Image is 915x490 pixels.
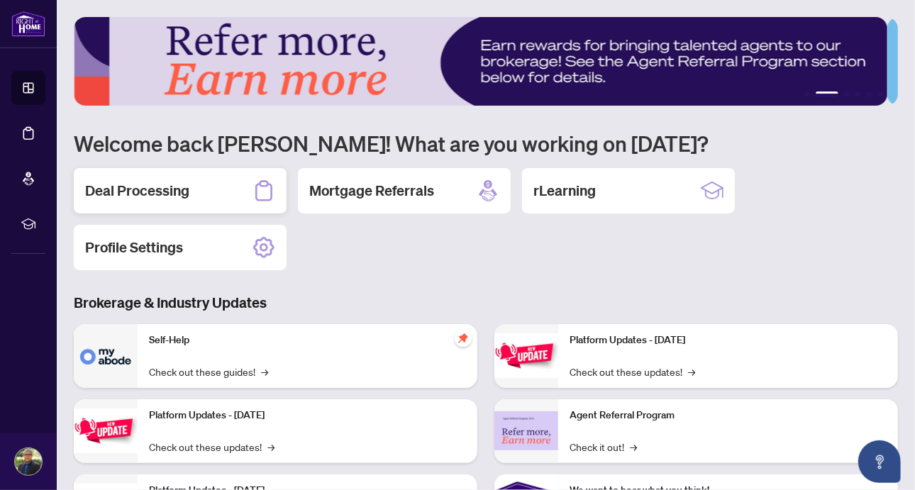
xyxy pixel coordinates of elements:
img: logo [11,11,45,37]
p: Self-Help [149,333,466,348]
h3: Brokerage & Industry Updates [74,293,898,313]
h2: rLearning [533,181,596,201]
span: → [267,439,274,455]
p: Agent Referral Program [570,408,887,423]
a: Check out these guides!→ [149,364,268,379]
img: Profile Icon [15,448,42,475]
h2: Mortgage Referrals [309,181,434,201]
a: Check out these updates!→ [149,439,274,455]
button: 6 [878,91,884,97]
a: Check it out!→ [570,439,637,455]
button: 5 [867,91,872,97]
img: Slide 1 [74,17,887,106]
h1: Welcome back [PERSON_NAME]! What are you working on [DATE]? [74,130,898,157]
span: → [688,364,695,379]
h2: Deal Processing [85,181,189,201]
button: 1 [804,91,810,97]
button: 2 [816,91,838,97]
a: Check out these updates!→ [570,364,695,379]
span: pushpin [455,330,472,347]
img: Platform Updates - September 16, 2025 [74,408,138,453]
button: Open asap [858,440,901,483]
p: Platform Updates - [DATE] [570,333,887,348]
p: Platform Updates - [DATE] [149,408,466,423]
img: Platform Updates - June 23, 2025 [494,333,558,378]
button: 3 [844,91,850,97]
span: → [630,439,637,455]
span: → [261,364,268,379]
button: 4 [855,91,861,97]
img: Self-Help [74,324,138,388]
h2: Profile Settings [85,238,183,257]
img: Agent Referral Program [494,411,558,450]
